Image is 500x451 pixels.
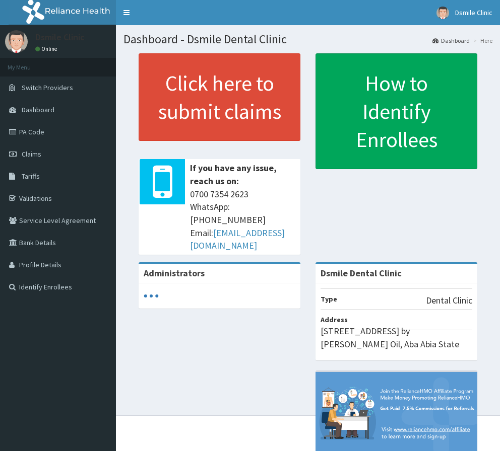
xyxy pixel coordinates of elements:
[190,227,285,252] a: [EMAIL_ADDRESS][DOMAIN_NAME]
[471,36,492,45] li: Here
[22,105,54,114] span: Dashboard
[455,8,492,17] span: Dsmile Clinic
[35,33,85,42] p: Dsmile Clinic
[321,315,348,324] b: Address
[139,53,300,141] a: Click here to submit claims
[144,267,205,279] b: Administrators
[321,325,472,350] p: [STREET_ADDRESS] by [PERSON_NAME] Oil, Aba Abia State
[432,36,470,45] a: Dashboard
[22,149,41,159] span: Claims
[316,53,477,169] a: How to Identify Enrollees
[426,294,472,307] p: Dental Clinic
[5,30,28,53] img: User Image
[190,188,295,253] span: 0700 7354 2623 WhatsApp: [PHONE_NUMBER] Email:
[22,172,40,181] span: Tariffs
[321,267,402,279] strong: Dsmile Dental Clinic
[321,294,337,304] b: Type
[144,288,159,304] svg: audio-loading
[123,33,492,46] h1: Dashboard - Dsmile Dental Clinic
[436,7,449,19] img: User Image
[35,45,59,52] a: Online
[190,162,277,187] b: If you have any issue, reach us on:
[22,83,73,92] span: Switch Providers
